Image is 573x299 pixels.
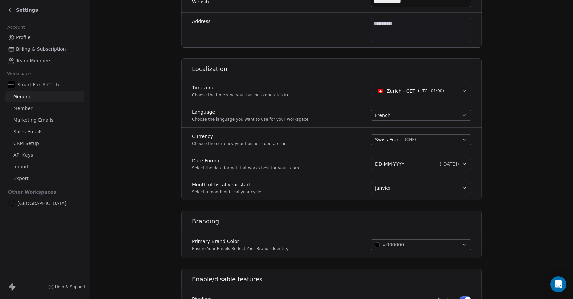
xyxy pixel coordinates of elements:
[192,246,289,251] p: Ensure Your Emails Reflect Your Brand's Identity
[8,7,38,13] a: Settings
[13,163,29,170] span: Import
[192,238,289,245] label: Primary Brand Color
[5,187,59,197] span: Other Workspaces
[5,44,84,55] a: Billing & Subscription
[405,137,416,142] span: ( CHF )
[13,105,33,112] span: Member
[371,239,471,250] button: #000000
[192,84,288,91] label: Timezone
[5,103,84,114] a: Member
[5,55,84,66] a: Team Members
[5,161,84,172] a: Import
[550,276,566,292] div: Open Intercom Messenger
[8,200,15,207] img: Logo_Bellefontaine_Black.png
[16,46,66,53] span: Billing & Subscription
[16,34,31,41] span: Profile
[387,88,415,94] span: Zurich - CET
[371,134,471,145] button: Swiss Franc(CHF)
[192,133,287,140] label: Currency
[192,92,288,98] p: Choose the timezone your business operates in
[13,117,53,124] span: Marketing Emails
[192,189,261,195] p: Select a month of fiscal year cycle
[375,136,402,143] span: Swiss Franc
[382,241,404,248] span: #000000
[4,22,28,32] span: Account
[192,141,287,146] p: Choose the currency your business operates in
[13,128,43,135] span: Sales Emails
[192,157,299,164] label: Date Format
[440,161,459,167] span: ( [DATE] )
[418,88,444,94] span: ( UTC+01:00 )
[48,284,86,290] a: Help & Support
[192,65,482,73] h1: Localization
[13,152,33,159] span: API Keys
[192,165,299,171] p: Select the date format that works best for your team
[192,181,261,188] label: Month of fiscal year start
[13,175,29,182] span: Export
[5,173,84,184] a: Export
[8,81,15,88] img: Logo%20500x500%20%20px.jpeg
[5,32,84,43] a: Profile
[5,91,84,102] a: General
[192,217,482,226] h1: Branding
[17,200,66,207] span: [GEOGRAPHIC_DATA]
[13,140,39,147] span: CRM Setup
[375,161,404,167] span: DD-MM-YYYY
[55,284,86,290] span: Help & Support
[16,7,38,13] span: Settings
[16,57,51,64] span: Team Members
[192,109,308,115] label: Language
[375,185,391,191] span: janvier
[13,93,32,100] span: General
[5,126,84,137] a: Sales Emails
[17,81,59,88] span: Smart Fox AdTech
[371,86,471,96] button: Zurich - CET(UTC+01:00)
[192,18,211,25] label: Address
[192,117,308,122] p: Choose the language you want to use for your workspace
[5,150,84,161] a: API Keys
[375,112,391,119] span: French
[192,275,482,283] h1: Enable/disable features
[5,115,84,126] a: Marketing Emails
[4,69,34,79] span: Workspace
[5,138,84,149] a: CRM Setup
